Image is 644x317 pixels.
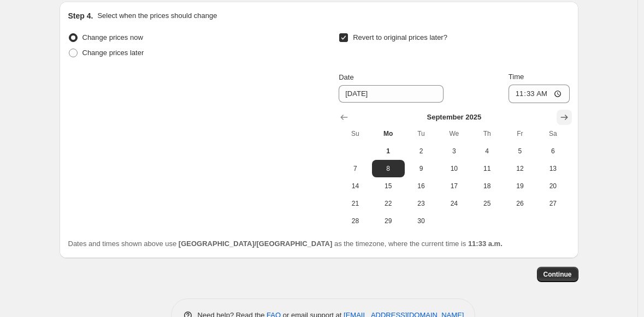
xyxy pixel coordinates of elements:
[470,195,503,212] button: Thursday September 25 2025
[442,164,466,173] span: 10
[82,33,143,41] span: Change prices now
[508,129,532,138] span: Fr
[343,199,367,208] span: 21
[339,177,371,195] button: Sunday September 14 2025
[508,182,532,190] span: 19
[339,160,371,177] button: Sunday September 7 2025
[541,199,565,208] span: 27
[376,199,400,208] span: 22
[372,125,405,142] th: Monday
[537,267,578,282] button: Continue
[508,199,532,208] span: 26
[409,199,433,208] span: 23
[339,212,371,230] button: Sunday September 28 2025
[438,177,470,195] button: Wednesday September 17 2025
[536,142,569,160] button: Saturday September 6 2025
[470,160,503,177] button: Thursday September 11 2025
[475,164,499,173] span: 11
[475,147,499,155] span: 4
[470,177,503,195] button: Thursday September 18 2025
[508,147,532,155] span: 5
[541,147,565,155] span: 6
[475,129,499,138] span: Th
[442,199,466,208] span: 24
[339,73,353,81] span: Date
[509,73,524,81] span: Time
[536,177,569,195] button: Saturday September 20 2025
[405,142,438,160] button: Tuesday September 2 2025
[376,129,400,138] span: Mo
[372,195,405,212] button: Monday September 22 2025
[409,217,433,225] span: 30
[376,147,400,155] span: 1
[179,240,332,248] b: [GEOGRAPHIC_DATA]/[GEOGRAPHIC_DATA]
[438,195,470,212] button: Wednesday September 24 2025
[409,182,433,190] span: 16
[409,147,433,155] span: 2
[468,240,503,248] b: 11:33 a.m.
[508,164,532,173] span: 12
[372,177,405,195] button: Monday September 15 2025
[336,110,352,125] button: Show previous month, August 2025
[82,49,144,57] span: Change prices later
[438,125,470,142] th: Wednesday
[504,177,536,195] button: Friday September 19 2025
[339,125,371,142] th: Sunday
[475,182,499,190] span: 18
[405,195,438,212] button: Tuesday September 23 2025
[376,164,400,173] span: 8
[504,125,536,142] th: Friday
[405,212,438,230] button: Tuesday September 30 2025
[470,125,503,142] th: Thursday
[536,195,569,212] button: Saturday September 27 2025
[68,10,93,21] h2: Step 4.
[475,199,499,208] span: 25
[405,177,438,195] button: Tuesday September 16 2025
[372,142,405,160] button: Today Monday September 1 2025
[442,182,466,190] span: 17
[470,142,503,160] button: Thursday September 4 2025
[557,110,572,125] button: Show next month, October 2025
[438,142,470,160] button: Wednesday September 3 2025
[536,160,569,177] button: Saturday September 13 2025
[343,129,367,138] span: Su
[405,160,438,177] button: Tuesday September 9 2025
[353,33,447,41] span: Revert to original prices later?
[442,129,466,138] span: We
[343,182,367,190] span: 14
[543,270,572,279] span: Continue
[339,195,371,212] button: Sunday September 21 2025
[409,129,433,138] span: Tu
[504,160,536,177] button: Friday September 12 2025
[343,164,367,173] span: 7
[339,85,444,103] input: 9/1/2025
[536,125,569,142] th: Saturday
[541,129,565,138] span: Sa
[442,147,466,155] span: 3
[376,217,400,225] span: 29
[372,160,405,177] button: Monday September 8 2025
[376,182,400,190] span: 15
[541,164,565,173] span: 13
[504,142,536,160] button: Friday September 5 2025
[438,160,470,177] button: Wednesday September 10 2025
[409,164,433,173] span: 9
[541,182,565,190] span: 20
[504,195,536,212] button: Friday September 26 2025
[97,10,217,21] p: Select when the prices should change
[405,125,438,142] th: Tuesday
[343,217,367,225] span: 28
[372,212,405,230] button: Monday September 29 2025
[68,240,503,248] span: Dates and times shown above use as the timezone, where the current time is
[509,85,570,103] input: 12:00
